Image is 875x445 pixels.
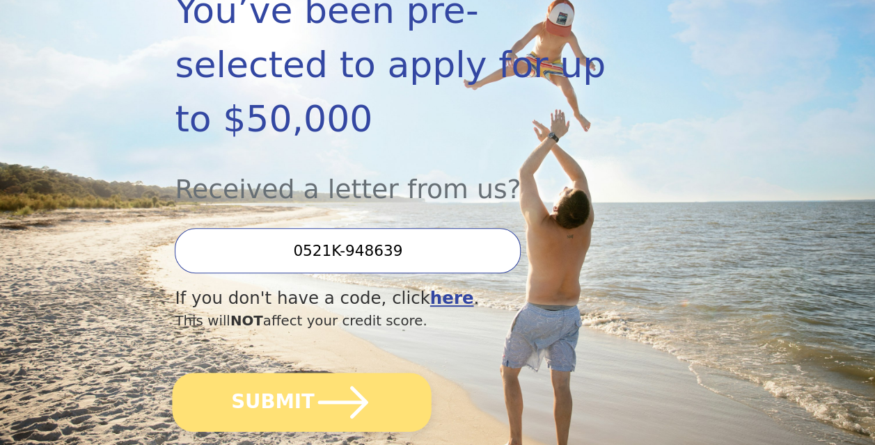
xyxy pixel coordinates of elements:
div: If you don't have a code, click . [175,286,621,311]
a: here [430,288,474,308]
div: Received a letter from us? [175,146,621,209]
div: This will affect your credit score. [175,311,621,332]
input: Enter your Offer Code: [175,228,521,273]
span: NOT [230,313,263,329]
button: SUBMIT [173,373,432,432]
